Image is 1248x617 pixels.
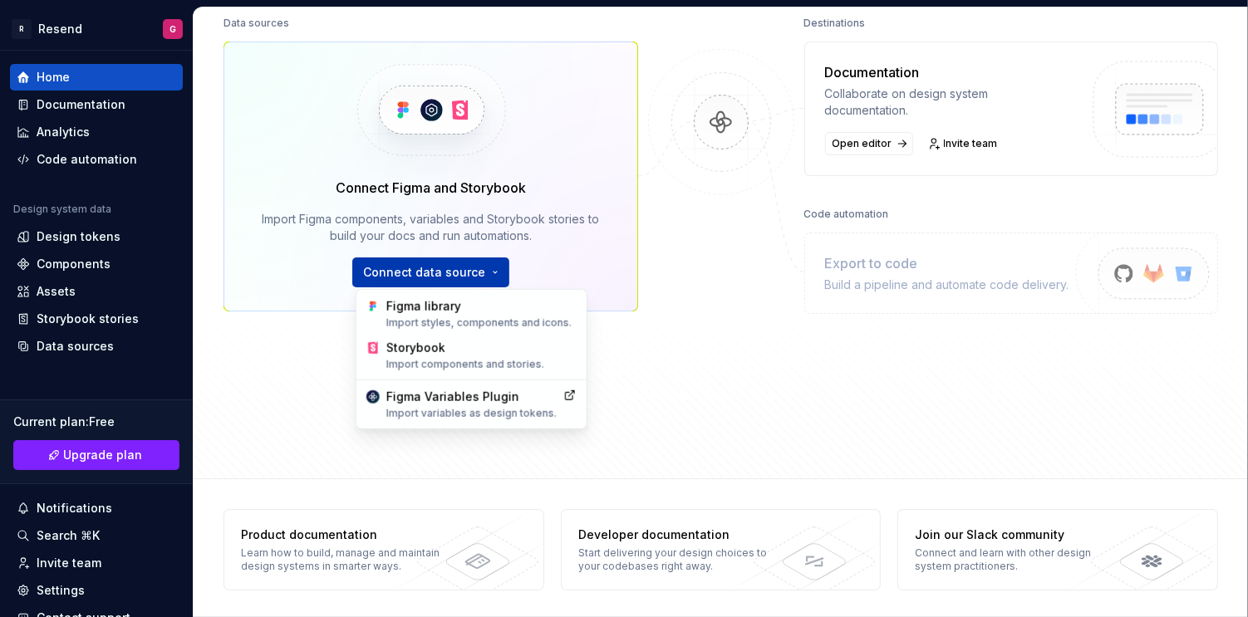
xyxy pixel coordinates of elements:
[386,407,557,420] div: Import variables as design tokens.
[386,358,577,371] div: Import components and stories.
[386,316,577,330] div: Import styles, components and icons.
[386,389,557,420] div: Figma Variables Plugin
[386,298,577,330] div: Figma library
[386,340,577,371] div: Storybook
